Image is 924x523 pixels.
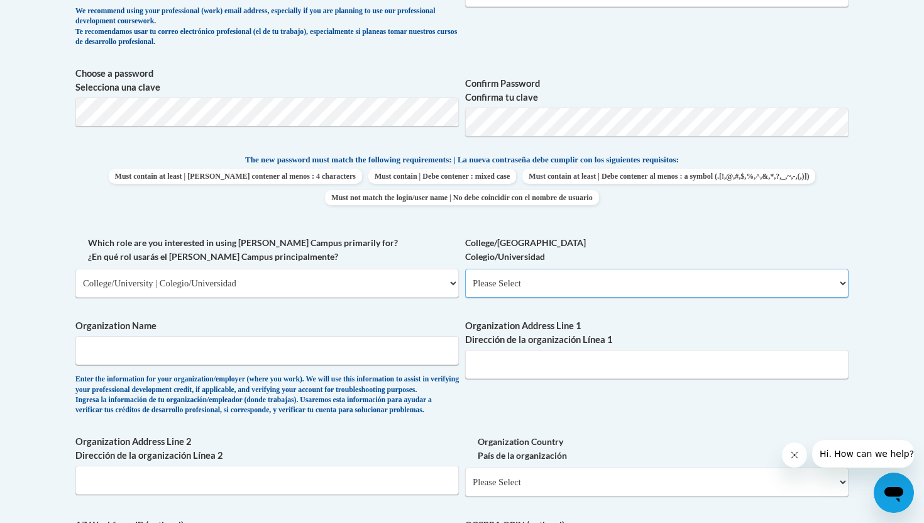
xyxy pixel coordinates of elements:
[75,435,459,463] label: Organization Address Line 2 Dirección de la organización Línea 2
[75,466,459,495] input: Metadata input
[465,236,849,264] label: College/[GEOGRAPHIC_DATA] Colegio/Universidad
[75,336,459,365] input: Metadata input
[75,374,459,416] div: Enter the information for your organization/employer (where you work). We will use this informati...
[465,435,849,463] label: Organization Country País de la organización
[75,6,459,48] div: We recommend using your professional (work) email address, especially if you are planning to use ...
[782,442,807,468] iframe: Close message
[75,319,459,333] label: Organization Name
[812,440,914,468] iframe: Message from company
[465,77,849,104] label: Confirm Password Confirma tu clave
[75,67,459,94] label: Choose a password Selecciona una clave
[874,473,914,513] iframe: Button to launch messaging window
[522,169,815,184] span: Must contain at least | Debe contener al menos : a symbol (.[!,@,#,$,%,^,&,*,?,_,~,-,(,)])
[245,154,679,166] span: The new password must match the following requirements: | La nueva contraseña debe cumplir con lo...
[75,236,459,264] label: Which role are you interested in using [PERSON_NAME] Campus primarily for? ¿En qué rol usarás el ...
[109,169,362,184] span: Must contain at least | [PERSON_NAME] contener al menos : 4 characters
[465,319,849,347] label: Organization Address Line 1 Dirección de la organización Línea 1
[368,169,516,184] span: Must contain | Debe contener : mixed case
[325,190,598,205] span: Must not match the login/user name | No debe coincidir con el nombre de usuario
[465,350,849,379] input: Metadata input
